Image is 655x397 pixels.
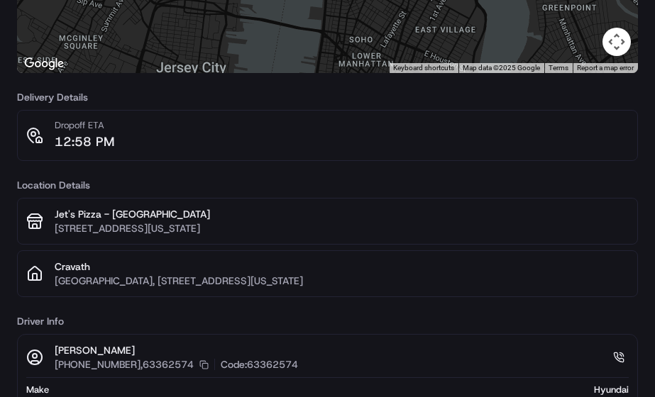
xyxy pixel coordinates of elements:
a: Terms (opens in new tab) [549,64,568,72]
h3: Driver Info [17,314,638,328]
button: Map camera controls [602,28,631,56]
span: Map data ©2025 Google [463,64,540,72]
p: [GEOGRAPHIC_DATA], [STREET_ADDRESS][US_STATE] [55,274,629,288]
button: Keyboard shortcuts [393,63,454,73]
img: Google [21,55,67,73]
p: Code: 63362574 [221,357,298,371]
a: Report a map error [577,64,634,72]
p: 12:58 PM [55,132,114,152]
span: Make [26,384,49,396]
p: [PERSON_NAME] [55,343,298,357]
p: Dropoff ETA [55,119,114,132]
span: Hyundai [594,384,629,396]
h3: Delivery Details [17,90,638,104]
p: [PHONE_NUMBER],63362574 [55,357,194,371]
p: [STREET_ADDRESS][US_STATE] [55,221,629,235]
a: Open this area in Google Maps (opens a new window) [21,55,67,73]
p: Jet's Pizza - [GEOGRAPHIC_DATA] [55,207,629,221]
p: Cravath [55,259,629,274]
h3: Location Details [17,178,638,192]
